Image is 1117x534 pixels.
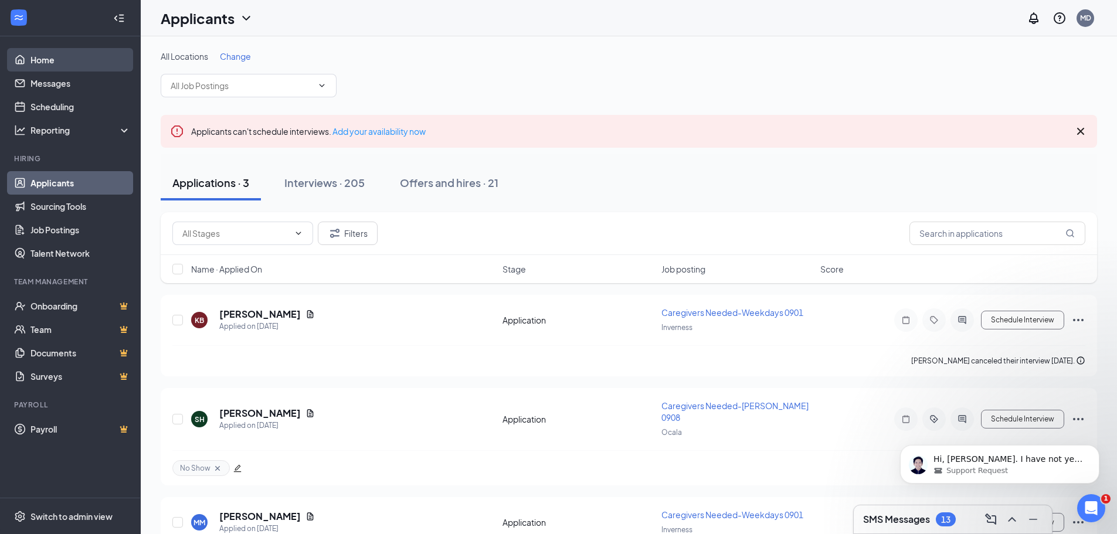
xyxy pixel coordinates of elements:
a: Messages [30,72,131,95]
button: Schedule Interview [981,311,1064,329]
h5: [PERSON_NAME] [219,510,301,523]
iframe: Intercom live chat [1077,494,1105,522]
span: Score [820,263,844,275]
a: Talent Network [30,242,131,265]
svg: ChevronDown [294,229,303,238]
h3: SMS Messages [863,513,930,526]
svg: Tag [927,315,941,325]
a: SurveysCrown [30,365,131,388]
svg: Notifications [1027,11,1041,25]
span: Inverness [661,323,692,332]
div: Reporting [30,124,131,136]
div: Switch to admin view [30,511,113,522]
svg: ChevronDown [239,11,253,25]
svg: Settings [14,511,26,522]
div: Applied on [DATE] [219,420,315,431]
svg: Analysis [14,124,26,136]
a: OnboardingCrown [30,294,131,318]
svg: Error [170,124,184,138]
a: Scheduling [30,95,131,118]
svg: ChevronDown [317,81,327,90]
span: Ocala [661,428,682,437]
div: Application [503,516,654,528]
a: Add your availability now [332,126,426,137]
svg: QuestionInfo [1053,11,1067,25]
a: TeamCrown [30,318,131,341]
svg: MagnifyingGlass [1065,229,1075,238]
svg: Minimize [1026,512,1040,526]
svg: Cross [1074,124,1088,138]
input: All Job Postings [171,79,313,92]
a: Sourcing Tools [30,195,131,218]
span: edit [233,464,242,472]
div: Applications · 3 [172,175,249,190]
a: PayrollCrown [30,417,131,441]
div: KB [195,315,204,325]
div: [PERSON_NAME] canceled their interview [DATE]. [911,355,1085,367]
span: All Locations [161,51,208,62]
div: Team Management [14,277,128,287]
span: Stage [503,263,526,275]
button: Schedule Interview [981,410,1064,428]
svg: Filter [328,226,342,240]
div: Payroll [14,400,128,410]
svg: Ellipses [1071,412,1085,426]
span: No Show [180,463,211,473]
input: Search in applications [909,222,1085,245]
span: Caregivers Needed-Weekdays 0901 [661,509,803,520]
h5: [PERSON_NAME] [219,407,301,420]
button: Filter Filters [318,222,378,245]
div: Interviews · 205 [284,175,365,190]
span: Inverness [661,525,692,534]
svg: Ellipses [1071,313,1085,327]
h1: Applicants [161,8,235,28]
div: Applied on [DATE] [219,321,315,332]
button: ChevronUp [1003,510,1021,529]
span: Name · Applied On [191,263,262,275]
svg: ActiveTag [927,414,941,424]
svg: Info [1076,356,1085,365]
div: Offers and hires · 21 [400,175,498,190]
a: Home [30,48,131,72]
div: Application [503,413,654,425]
svg: ChevronUp [1005,512,1019,526]
div: Application [503,314,654,326]
span: Job posting [661,263,705,275]
iframe: Intercom notifications message [882,420,1117,502]
div: MD [1080,13,1091,23]
h5: [PERSON_NAME] [219,308,301,321]
svg: Note [899,414,913,424]
svg: Document [305,512,315,521]
div: Hiring [14,154,128,164]
svg: Document [305,409,315,418]
span: 1 [1101,494,1111,504]
span: Applicants can't schedule interviews. [191,126,426,137]
svg: WorkstreamLogo [13,12,25,23]
div: SH [195,414,205,424]
a: Applicants [30,171,131,195]
a: DocumentsCrown [30,341,131,365]
svg: ComposeMessage [984,512,998,526]
svg: Note [899,315,913,325]
div: 13 [941,515,950,525]
span: Caregivers Needed-[PERSON_NAME] 0908 [661,400,809,423]
button: Minimize [1024,510,1043,529]
svg: ActiveChat [955,414,969,424]
svg: Ellipses [1071,515,1085,529]
svg: Document [305,309,315,319]
input: All Stages [182,227,289,240]
svg: Cross [213,464,222,473]
a: Job Postings [30,218,131,242]
svg: Collapse [113,12,125,24]
svg: ActiveChat [955,315,969,325]
div: MM [193,518,205,528]
span: Change [220,51,251,62]
span: Caregivers Needed-Weekdays 0901 [661,307,803,318]
button: ComposeMessage [982,510,1000,529]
